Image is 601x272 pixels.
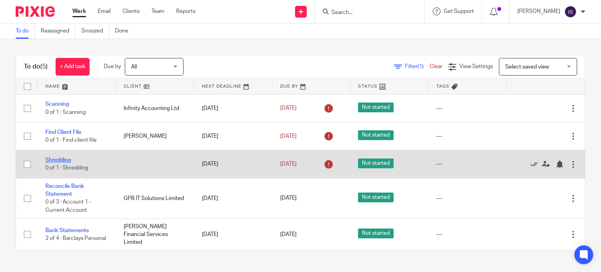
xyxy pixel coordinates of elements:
[280,232,297,237] span: [DATE]
[98,7,111,15] a: Email
[358,159,394,168] span: Not started
[45,236,106,241] span: 2 of 4 · Barclays Personal
[45,130,81,135] a: Find Client File
[194,218,272,250] td: [DATE]
[16,6,55,17] img: Pixie
[176,7,196,15] a: Reports
[24,63,48,71] h1: To do
[115,23,134,39] a: Done
[104,63,121,70] p: Due by
[436,84,450,88] span: Tags
[444,9,474,14] span: Get Support
[280,196,297,201] span: [DATE]
[45,137,97,143] span: 0 of 1 · Find client file
[459,64,493,69] span: View Settings
[41,23,76,39] a: Reassigned
[331,9,401,16] input: Search
[72,7,86,15] a: Work
[358,103,394,112] span: Not started
[405,64,430,69] span: Filter
[45,228,89,233] a: Bank Statements
[436,160,499,168] div: ---
[45,157,71,163] a: Shredding
[40,63,48,70] span: (5)
[194,94,272,122] td: [DATE]
[358,229,394,238] span: Not started
[116,178,194,218] td: GPB IT Solutions Limited
[45,200,91,213] span: 0 of 3 · Account 1 - Current Account
[16,23,35,39] a: To do
[280,161,297,167] span: [DATE]
[116,122,194,150] td: [PERSON_NAME]
[45,101,69,107] a: Scanning
[194,150,272,178] td: [DATE]
[45,166,88,171] span: 0 of 1 · Shredding
[194,178,272,218] td: [DATE]
[131,64,137,70] span: All
[358,193,394,202] span: Not started
[564,5,577,18] img: svg%3E
[56,58,90,76] a: + Add task
[116,94,194,122] td: Infinity Accounting Ltd
[194,122,272,150] td: [DATE]
[436,104,499,112] div: ---
[517,7,560,15] p: [PERSON_NAME]
[358,130,394,140] span: Not started
[280,133,297,139] span: [DATE]
[81,23,109,39] a: Snoozed
[430,64,443,69] a: Clear
[417,64,424,69] span: (1)
[45,184,84,197] a: Reconcile Bank Statement
[116,218,194,250] td: [PERSON_NAME] Financial Services Limited
[436,132,499,140] div: ---
[122,7,140,15] a: Clients
[45,110,86,115] span: 0 of 1 · Scanning
[530,160,542,168] a: Mark as done
[280,106,297,111] span: [DATE]
[151,7,164,15] a: Team
[436,231,499,238] div: ---
[505,64,549,70] span: Select saved view
[436,195,499,202] div: ---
